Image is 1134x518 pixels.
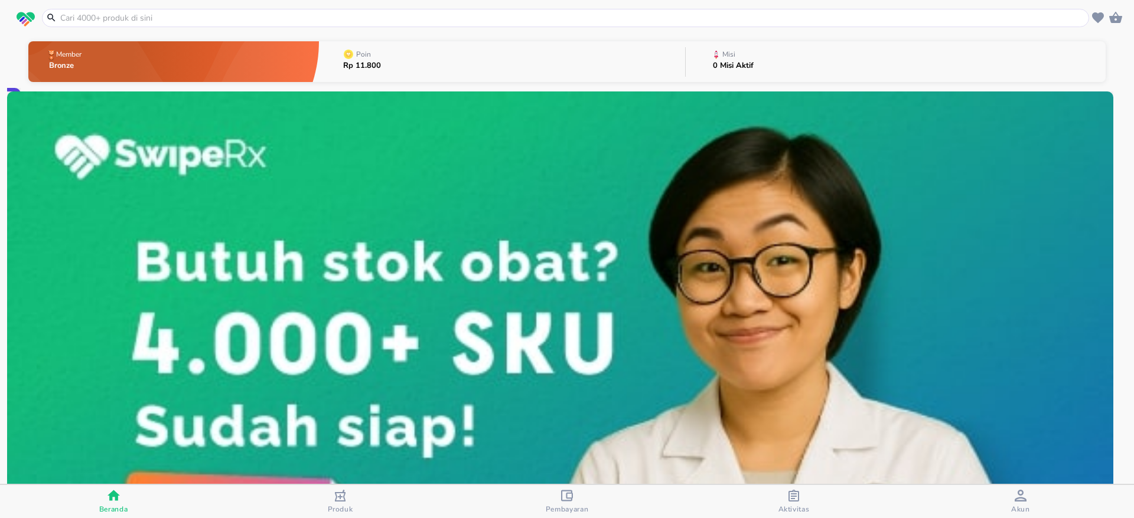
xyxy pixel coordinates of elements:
button: MemberBronze [28,38,319,85]
p: 0 Misi Aktif [713,62,754,70]
button: Aktivitas [680,485,907,518]
span: Pembayaran [546,504,589,514]
button: Pembayaran [454,485,680,518]
span: Beranda [99,504,128,514]
span: Produk [328,504,353,514]
input: Cari 4000+ produk di sini [59,12,1086,24]
span: Akun [1011,504,1030,514]
p: Rp 11.800 [343,62,381,70]
button: PoinRp 11.800 [319,38,685,85]
p: Member [56,51,82,58]
span: Aktivitas [778,504,810,514]
p: Poin [356,51,371,58]
button: Akun [907,485,1134,518]
button: Produk [227,485,454,518]
p: Misi [722,51,735,58]
p: Bronze [49,62,84,70]
button: Misi0 Misi Aktif [686,38,1106,85]
img: logo_swiperx_s.bd005f3b.svg [17,12,35,27]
